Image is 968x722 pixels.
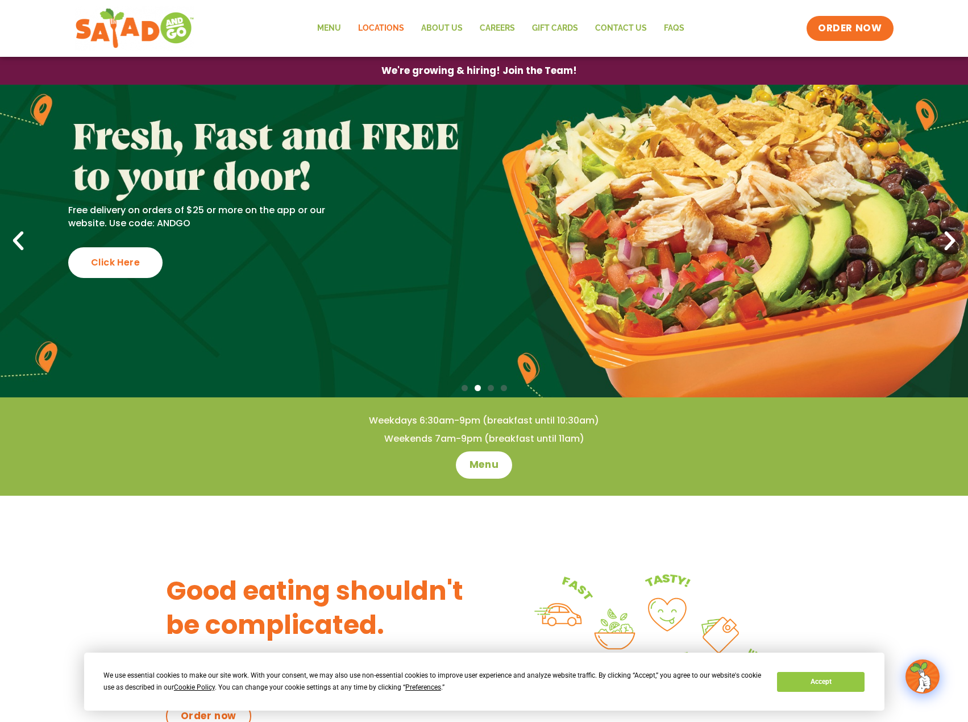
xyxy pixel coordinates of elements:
[470,458,498,472] span: Menu
[174,683,215,691] span: Cookie Policy
[166,574,484,642] h3: Good eating shouldn't be complicated.
[381,66,577,76] span: We're growing & hiring! Join the Team!
[413,15,471,42] a: About Us
[655,15,693,42] a: FAQs
[937,229,962,254] div: Next slide
[6,229,31,254] div: Previous slide
[364,57,594,84] a: We're growing & hiring! Join the Team!
[818,22,882,35] span: ORDER NOW
[23,433,945,445] h4: Weekends 7am-9pm (breakfast until 11am)
[103,670,763,694] div: We use essential cookies to make our site work. With your consent, we may also use non-essential ...
[405,683,441,691] span: Preferences
[309,15,350,42] a: Menu
[475,385,481,391] span: Go to slide 2
[777,672,865,692] button: Accept
[471,15,524,42] a: Careers
[501,385,507,391] span: Go to slide 4
[23,414,945,427] h4: Weekdays 6:30am-9pm (breakfast until 10:30am)
[524,15,587,42] a: GIFT CARDS
[462,385,468,391] span: Go to slide 1
[84,653,884,711] div: Cookie Consent Prompt
[68,204,365,230] p: Free delivery on orders of $25 or more on the app or our website. Use code: ANDGO
[456,451,512,479] a: Menu
[309,15,693,42] nav: Menu
[488,385,494,391] span: Go to slide 3
[350,15,413,42] a: Locations
[807,16,893,41] a: ORDER NOW
[75,6,195,51] img: new-SAG-logo-768×292
[68,247,163,278] div: Click Here
[587,15,655,42] a: Contact Us
[907,661,938,692] img: wpChatIcon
